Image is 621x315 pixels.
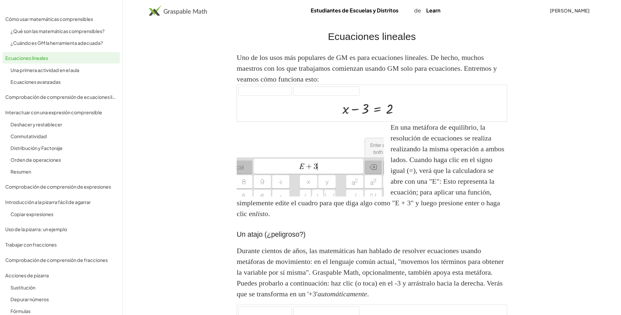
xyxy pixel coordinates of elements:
[10,39,117,47] div: ¿Cuándo es GM la herramienta adecuada?
[305,4,404,16] a: Estudiantes de Escuelas y Distritos
[3,196,120,208] a: Introducción a la pizarra fácil de agarrar
[3,269,120,281] a: Acciones de pizarra
[238,86,292,96] button: deshacer
[10,78,117,86] div: Ecuaciones avanzadas
[5,108,117,116] div: Interactuar con una expresión comprensible
[544,5,595,16] button: [PERSON_NAME]
[421,4,446,16] a: Learn
[237,245,507,299] p: Durante cientos de años, las matemáticas han hablado de resolver ecuaciones usando metáforas de m...
[3,106,120,118] a: Interactuar con una expresión comprensible
[3,223,120,235] a: Uso de la pizarra: un ejemplo
[237,230,507,240] h3: Un atajo (¿peligroso?)
[295,87,357,95] i: actualizar
[3,13,120,25] a: Cómo usar matemáticas comprensibles
[5,256,117,264] div: Comprobación de comprensión de fracciones
[237,29,507,44] h2: Ecuaciones lineales
[3,239,120,250] a: Trabajar con fracciones
[293,86,359,96] button: actualizar
[5,271,117,279] div: Acciones de pizarra
[10,156,117,164] div: Orden de operaciones
[3,254,120,266] a: Comprobación de comprensión de fracciones
[5,198,117,206] div: Introducción a la pizarra fácil de agarrar
[10,66,117,74] div: Una primera actividad en el aula
[5,183,117,191] div: Comprobación de comprensión de expresiones
[305,7,446,14] div: de
[237,122,384,196] img: small_calculator_equation-Cc_ZymtF.webp
[3,181,120,192] a: Comprobación de comprensión de expresiones
[10,120,117,128] div: Deshacer y restablecer
[10,168,117,176] div: Resumen
[5,54,117,62] div: Ecuaciones lineales
[256,210,268,218] em: listo
[550,8,590,13] font: [PERSON_NAME]
[10,307,117,315] div: Fórmulas
[5,225,117,233] div: Uso de la pizarra: un ejemplo
[10,27,117,35] div: ¿Qué son las matemáticas comprensibles?
[318,290,367,298] em: automáticamente
[5,93,117,101] div: Comprobación de comprensión de ecuaciones lineales
[10,144,117,152] div: Distribución y Factoraje
[10,132,117,140] div: Conmutatividad
[10,210,117,218] div: Copiar expresiones
[10,295,117,303] div: Depurar números
[240,87,290,95] i: deshacer
[5,241,117,249] div: Trabajar con fracciones
[5,15,117,23] div: Cómo usar matemáticas comprensibles
[3,52,120,64] a: Ecuaciones lineales
[10,284,117,291] div: Sustitución
[237,53,497,83] font: Uno de los usos más populares de GM es para ecuaciones lineales. De hecho, muchos maestros con lo...
[3,91,120,102] a: Comprobación de comprensión de ecuaciones lineales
